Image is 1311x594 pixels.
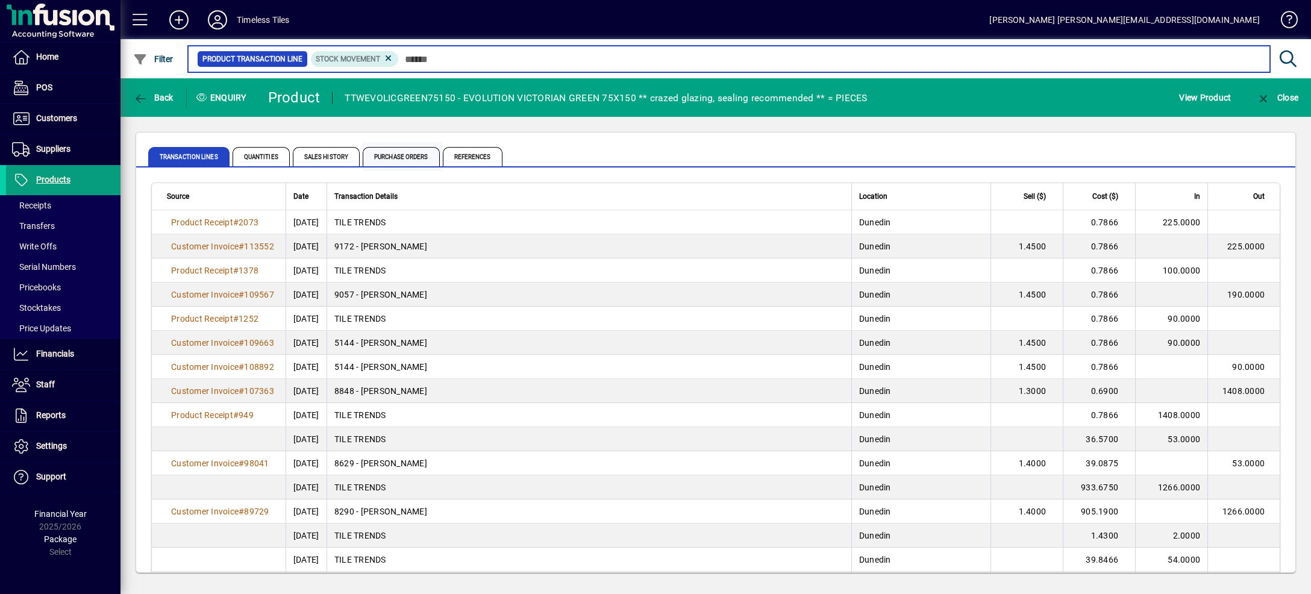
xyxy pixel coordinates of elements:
[998,190,1057,203] div: Sell ($)
[859,507,891,516] span: Dunedin
[1227,290,1265,299] span: 190.0000
[286,403,327,427] td: [DATE]
[6,370,120,400] a: Staff
[1063,331,1135,355] td: 0.7866
[1253,190,1265,203] span: Out
[286,331,327,355] td: [DATE]
[990,379,1063,403] td: 1.3000
[1158,410,1200,420] span: 1408.0000
[327,524,851,548] td: TILE TRENDS
[133,54,174,64] span: Filter
[286,234,327,258] td: [DATE]
[171,242,239,251] span: Customer Invoice
[239,314,258,324] span: 1252
[239,410,254,420] span: 949
[1158,483,1200,492] span: 1266.0000
[239,242,244,251] span: #
[327,499,851,524] td: 8290 - [PERSON_NAME]
[1168,434,1200,444] span: 53.0000
[327,403,851,427] td: TILE TRENDS
[12,242,57,251] span: Write Offs
[1063,499,1135,524] td: 905.1900
[167,312,263,325] a: Product Receipt#1252
[1063,548,1135,572] td: 39.8466
[1063,234,1135,258] td: 0.7866
[859,190,887,203] span: Location
[327,475,851,499] td: TILE TRENDS
[1232,362,1265,372] span: 90.0000
[1063,355,1135,379] td: 0.7866
[1253,87,1301,108] button: Close
[327,283,851,307] td: 9057 - [PERSON_NAME]
[239,386,244,396] span: #
[286,427,327,451] td: [DATE]
[316,55,380,63] span: Stock movement
[167,505,274,518] a: Customer Invoice#89729
[202,53,302,65] span: Product Transaction Line
[36,83,52,92] span: POS
[133,93,174,102] span: Back
[239,217,258,227] span: 2073
[6,104,120,134] a: Customers
[1063,427,1135,451] td: 36.5700
[239,266,258,275] span: 1378
[6,298,120,318] a: Stocktakes
[327,331,851,355] td: 5144 - [PERSON_NAME]
[1063,379,1135,403] td: 0.6900
[6,216,120,236] a: Transfers
[1194,190,1200,203] span: In
[859,290,891,299] span: Dunedin
[167,288,278,301] a: Customer Invoice#109567
[239,507,244,516] span: #
[286,451,327,475] td: [DATE]
[1227,242,1265,251] span: 225.0000
[233,147,290,166] span: Quantities
[239,362,244,372] span: #
[443,147,502,166] span: References
[130,87,177,108] button: Back
[6,257,120,277] a: Serial Numbers
[859,531,891,540] span: Dunedin
[1168,338,1200,348] span: 90.0000
[12,221,55,231] span: Transfers
[286,283,327,307] td: [DATE]
[1063,403,1135,427] td: 0.7866
[327,210,851,234] td: TILE TRENDS
[286,524,327,548] td: [DATE]
[859,362,891,372] span: Dunedin
[327,427,851,451] td: TILE TRENDS
[286,548,327,572] td: [DATE]
[239,458,244,468] span: #
[1163,217,1200,227] span: 225.0000
[244,458,269,468] span: 98041
[1222,507,1265,516] span: 1266.0000
[167,384,278,398] a: Customer Invoice#107363
[327,379,851,403] td: 8848 - [PERSON_NAME]
[167,336,278,349] a: Customer Invoice#109663
[1071,190,1129,203] div: Cost ($)
[1063,451,1135,475] td: 39.0875
[36,175,70,184] span: Products
[859,266,891,275] span: Dunedin
[286,355,327,379] td: [DATE]
[34,509,87,519] span: Financial Year
[160,9,198,31] button: Add
[286,307,327,331] td: [DATE]
[36,52,58,61] span: Home
[12,283,61,292] span: Pricebooks
[990,451,1063,475] td: 1.4000
[171,217,233,227] span: Product Receipt
[286,475,327,499] td: [DATE]
[286,499,327,524] td: [DATE]
[1063,258,1135,283] td: 0.7866
[1232,458,1265,468] span: 53.0000
[171,458,239,468] span: Customer Invoice
[171,386,239,396] span: Customer Invoice
[311,51,399,67] mat-chip: Product Transaction Type: Stock movement
[1244,87,1311,108] app-page-header-button: Close enquiry
[244,362,274,372] span: 108892
[989,10,1260,30] div: [PERSON_NAME] [PERSON_NAME][EMAIL_ADDRESS][DOMAIN_NAME]
[327,258,851,283] td: TILE TRENDS
[334,190,398,203] span: Transaction Details
[167,216,263,229] a: Product Receipt#2073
